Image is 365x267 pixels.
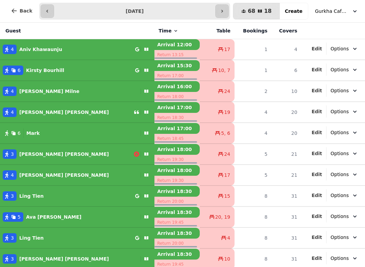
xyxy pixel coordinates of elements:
[271,102,301,123] td: 20
[221,130,230,137] span: 5, 6
[11,193,14,199] span: 3
[154,239,200,248] p: Return 20:00
[224,88,230,95] span: 24
[312,46,322,51] span: Edit
[312,171,322,178] button: Edit
[326,231,362,243] button: Options
[235,123,271,144] td: 4
[19,235,44,241] p: Ling Tien
[159,27,178,34] button: Time
[224,193,230,199] span: 15
[11,235,14,241] span: 3
[312,255,322,262] button: Edit
[271,227,301,248] td: 31
[312,235,322,240] span: Edit
[154,249,200,260] p: Arrival 18:30
[331,45,349,52] span: Options
[224,256,230,262] span: 10
[312,66,322,73] button: Edit
[26,214,81,220] p: Ava [PERSON_NAME]
[326,64,362,76] button: Options
[326,126,362,139] button: Options
[326,84,362,97] button: Options
[18,130,21,137] span: 6
[218,67,230,74] span: 10, 7
[271,123,301,144] td: 20
[154,155,200,164] p: Return 19:30
[235,186,271,207] td: 8
[279,3,308,19] button: Create
[312,150,322,157] button: Edit
[331,66,349,73] span: Options
[154,123,200,134] p: Arrival 17:00
[11,256,14,262] span: 3
[154,81,200,92] p: Arrival 16:00
[19,109,109,116] p: [PERSON_NAME] [PERSON_NAME]
[224,172,230,178] span: 17
[312,45,322,52] button: Edit
[248,8,255,14] span: 68
[235,165,271,186] td: 5
[224,109,230,116] span: 19
[326,147,362,160] button: Options
[154,50,200,59] p: Return 13:15
[326,105,362,118] button: Options
[19,88,79,95] p: [PERSON_NAME] Milne
[315,8,349,15] span: Gurkha Cafe & Restauarant
[11,46,14,53] span: 4
[154,113,200,122] p: Return 18:30
[18,214,21,220] span: 5
[18,67,21,74] span: 6
[235,60,271,81] td: 1
[312,256,322,261] span: Edit
[154,197,200,206] p: Return 20:00
[154,102,200,113] p: Arrival 17:00
[224,46,230,53] span: 17
[19,46,62,53] p: Aniv Khawaunju
[11,151,14,157] span: 3
[331,87,349,94] span: Options
[326,43,362,55] button: Options
[19,172,109,178] p: [PERSON_NAME] [PERSON_NAME]
[271,165,301,186] td: 21
[312,67,322,72] span: Edit
[264,8,271,14] span: 18
[312,193,322,198] span: Edit
[154,228,200,239] p: Arrival 18:30
[312,172,322,177] span: Edit
[331,213,349,220] span: Options
[19,193,44,199] p: Ling Tien
[326,210,362,222] button: Options
[5,3,38,19] button: Back
[285,9,302,14] span: Create
[331,129,349,136] span: Options
[235,144,271,165] td: 5
[312,109,322,114] span: Edit
[235,227,271,248] td: 8
[331,108,349,115] span: Options
[331,192,349,199] span: Options
[312,151,322,156] span: Edit
[154,207,200,218] p: Arrival 18:30
[154,39,200,50] p: Arrival 12:00
[331,171,349,178] span: Options
[235,207,271,227] td: 8
[26,67,64,74] p: Kirsty Bourhill
[11,172,14,178] span: 4
[154,60,200,71] p: Arrival 15:30
[312,88,322,93] span: Edit
[271,207,301,227] td: 31
[233,3,280,19] button: 6818
[154,144,200,155] p: Arrival 18:00
[235,39,271,60] td: 1
[154,92,200,101] p: Return 18:00
[271,81,301,102] td: 10
[271,23,301,39] th: Covers
[312,129,322,136] button: Edit
[312,214,322,219] span: Edit
[154,165,200,176] p: Arrival 18:00
[312,192,322,199] button: Edit
[11,88,14,95] span: 4
[154,134,200,143] p: Return 18:45
[200,23,235,39] th: Table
